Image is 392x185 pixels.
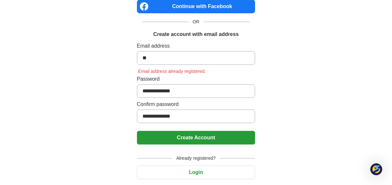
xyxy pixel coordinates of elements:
label: Password [137,75,255,83]
span: Email address already registered. [137,69,207,74]
label: Confirm password [137,100,255,108]
a: Login [137,169,255,175]
button: Login [137,166,255,179]
button: Create Account [137,131,255,145]
label: Email address [137,42,255,50]
span: OR [189,18,203,25]
span: Already registered? [172,155,219,162]
h1: Create account with email address [153,30,239,38]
